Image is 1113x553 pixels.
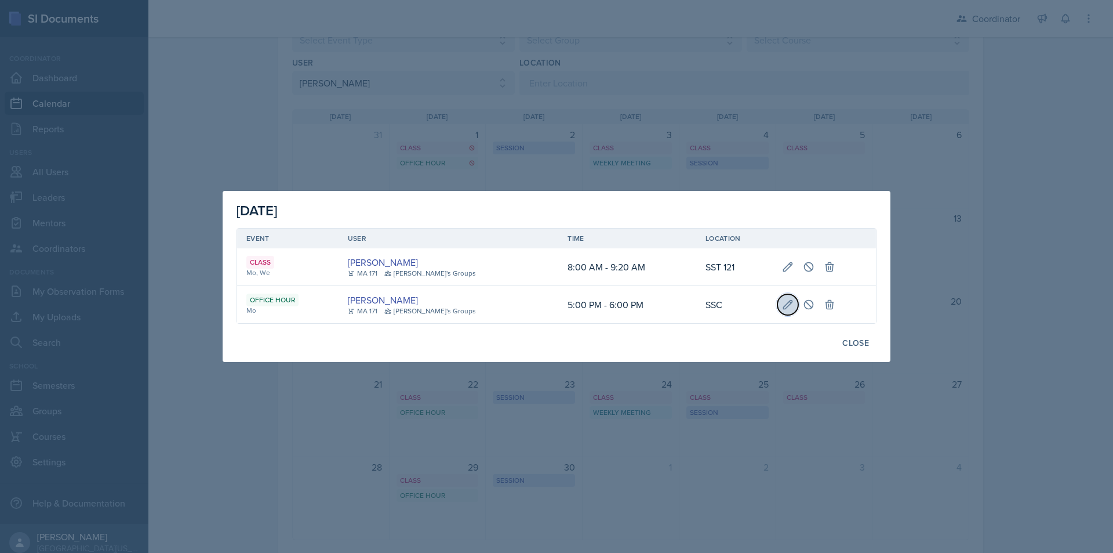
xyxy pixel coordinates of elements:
td: SST 121 [696,248,773,286]
div: [PERSON_NAME]'s Groups [384,306,476,316]
th: Location [696,229,773,248]
td: SSC [696,286,773,323]
div: Class [246,256,274,269]
a: [PERSON_NAME] [348,255,418,269]
div: Office Hour [246,294,299,306]
th: Event [237,229,339,248]
td: 5:00 PM - 6:00 PM [558,286,696,323]
td: 8:00 AM - 9:20 AM [558,248,696,286]
div: Close [842,338,869,348]
th: Time [558,229,696,248]
div: MA 171 [348,268,377,279]
div: Mo, We [246,268,329,278]
div: MA 171 [348,306,377,316]
div: Mo [246,305,329,316]
button: Close [835,333,876,353]
a: [PERSON_NAME] [348,293,418,307]
div: [DATE] [237,200,876,221]
div: [PERSON_NAME]'s Groups [384,268,476,279]
th: User [339,229,559,248]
